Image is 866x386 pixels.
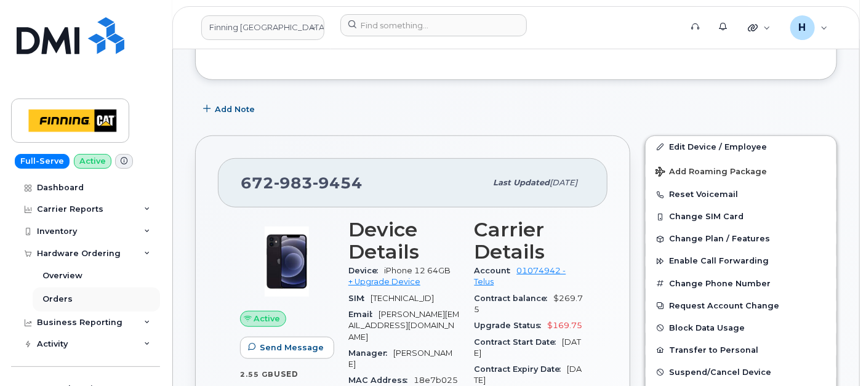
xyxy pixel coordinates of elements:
[475,337,582,358] span: [DATE]
[646,183,836,206] button: Reset Voicemail
[646,273,836,295] button: Change Phone Number
[241,174,363,192] span: 672
[669,235,770,244] span: Change Plan / Features
[348,219,460,263] h3: Device Details
[260,342,324,353] span: Send Message
[384,266,451,275] span: iPhone 12 64GB
[475,337,563,347] span: Contract Start Date
[348,310,459,342] span: [PERSON_NAME][EMAIL_ADDRESS][DOMAIN_NAME]
[348,266,384,275] span: Device
[475,321,548,330] span: Upgrade Status
[646,206,836,228] button: Change SIM Card
[493,178,550,187] span: Last updated
[656,167,767,179] span: Add Roaming Package
[475,294,554,303] span: Contract balance
[348,294,371,303] span: SIM
[782,15,836,40] div: hakaur@dminc.com
[340,14,527,36] input: Find something...
[215,103,255,115] span: Add Note
[475,364,567,374] span: Contract Expiry Date
[646,158,836,183] button: Add Roaming Package
[348,310,379,319] span: Email
[201,15,324,40] a: Finning Canada
[240,370,274,379] span: 2.55 GB
[313,174,363,192] span: 9454
[348,348,452,369] span: [PERSON_NAME]
[274,174,313,192] span: 983
[250,225,324,299] img: image20231002-4137094-4ke690.jpeg
[646,339,836,361] button: Transfer to Personal
[274,369,299,379] span: used
[669,257,769,266] span: Enable Call Forwarding
[646,295,836,317] button: Request Account Change
[240,337,334,359] button: Send Message
[371,294,434,303] span: [TECHNICAL_ID]
[475,219,586,263] h3: Carrier Details
[348,376,414,385] span: MAC Address
[475,364,582,385] span: [DATE]
[475,266,517,275] span: Account
[646,317,836,339] button: Block Data Usage
[646,228,836,250] button: Change Plan / Features
[348,277,420,286] a: + Upgrade Device
[669,368,771,377] span: Suspend/Cancel Device
[348,348,393,358] span: Manager
[195,99,265,121] button: Add Note
[799,20,806,35] span: H
[548,321,583,330] span: $169.75
[646,250,836,272] button: Enable Call Forwarding
[475,266,566,286] a: 01074942 - Telus
[254,313,281,324] span: Active
[739,15,779,40] div: Quicklinks
[646,136,836,158] a: Edit Device / Employee
[550,178,577,187] span: [DATE]
[646,361,836,384] button: Suspend/Cancel Device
